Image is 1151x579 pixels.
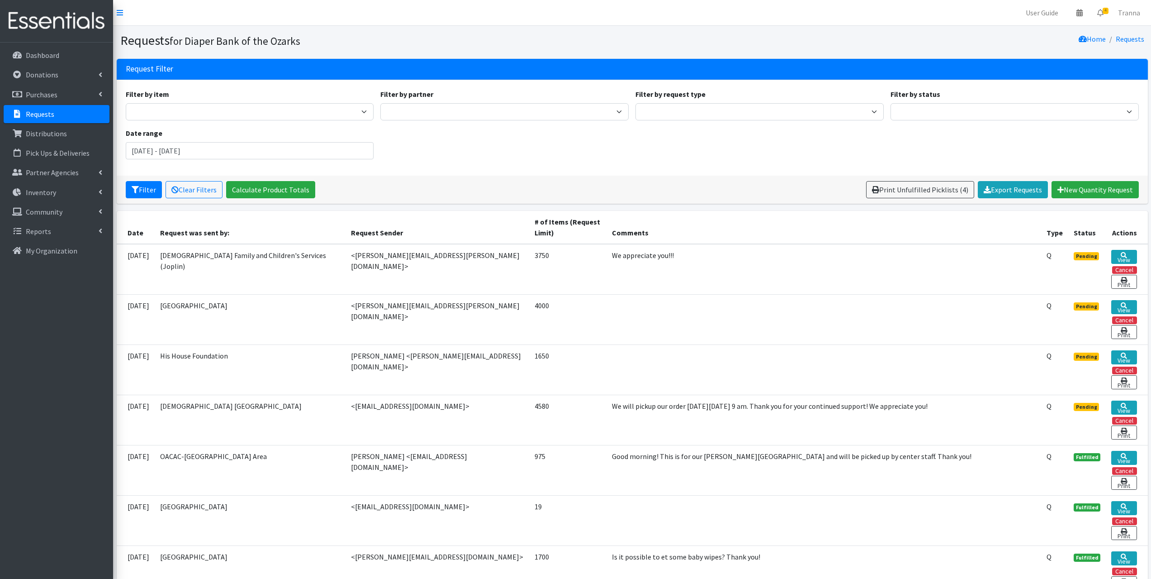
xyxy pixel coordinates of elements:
[1074,453,1101,461] span: Fulfilled
[4,86,109,104] a: Purchases
[26,246,77,255] p: My Organization
[1018,4,1066,22] a: User Guide
[1112,517,1137,525] button: Cancel
[155,294,346,345] td: [GEOGRAPHIC_DATA]
[606,211,1041,244] th: Comments
[1074,554,1101,562] span: Fulfilled
[126,181,162,198] button: Filter
[1047,251,1052,260] abbr: Quantity
[529,244,606,295] td: 3750
[117,345,155,395] td: [DATE]
[1111,250,1137,264] a: View
[26,207,62,216] p: Community
[26,129,67,138] p: Distributions
[4,222,109,240] a: Reports
[529,211,606,244] th: # of Items (Request Limit)
[1116,34,1144,43] a: Requests
[117,495,155,546] td: [DATE]
[117,244,155,295] td: [DATE]
[26,168,79,177] p: Partner Agencies
[529,294,606,345] td: 4000
[1111,300,1137,314] a: View
[1111,401,1137,415] a: View
[1047,402,1052,411] abbr: Quantity
[4,144,109,162] a: Pick Ups & Deliveries
[1041,211,1068,244] th: Type
[1074,302,1099,311] span: Pending
[529,495,606,546] td: 19
[529,445,606,495] td: 975
[4,242,109,260] a: My Organization
[126,128,162,139] label: Date range
[155,495,346,546] td: [GEOGRAPHIC_DATA]
[346,395,529,445] td: <[EMAIL_ADDRESS][DOMAIN_NAME]>
[1112,266,1137,274] button: Cancel
[126,89,169,100] label: Filter by item
[1111,451,1137,465] a: View
[529,345,606,395] td: 1650
[1079,34,1106,43] a: Home
[1111,275,1137,289] a: Print
[117,445,155,495] td: [DATE]
[346,244,529,295] td: <[PERSON_NAME][EMAIL_ADDRESS][PERSON_NAME][DOMAIN_NAME]>
[635,89,706,100] label: Filter by request type
[606,395,1041,445] td: We will pickup our order [DATE][DATE] 9 am. Thank you for your continued support! We appreciate you!
[155,345,346,395] td: His House Foundation
[529,395,606,445] td: 4580
[1047,452,1052,461] abbr: Quantity
[1074,403,1099,411] span: Pending
[1106,211,1147,244] th: Actions
[1112,316,1137,324] button: Cancel
[346,445,529,495] td: [PERSON_NAME] <[EMAIL_ADDRESS][DOMAIN_NAME]>
[155,445,346,495] td: OACAC-[GEOGRAPHIC_DATA] Area
[26,110,54,119] p: Requests
[4,105,109,123] a: Requests
[606,244,1041,295] td: We appreciate you!!!
[1111,350,1137,364] a: View
[4,124,109,143] a: Distributions
[170,34,300,48] small: for Diaper Bank of the Ozarks
[1074,353,1099,361] span: Pending
[155,244,346,295] td: [DEMOGRAPHIC_DATA] Family and Children's Services (Joplin)
[117,395,155,445] td: [DATE]
[4,203,109,221] a: Community
[1111,476,1137,490] a: Print
[1074,252,1099,260] span: Pending
[4,46,109,64] a: Dashboard
[1112,467,1137,475] button: Cancel
[26,148,90,158] p: Pick Ups & Deliveries
[1111,526,1137,540] a: Print
[1112,568,1137,575] button: Cancel
[155,395,346,445] td: [DEMOGRAPHIC_DATA] [GEOGRAPHIC_DATA]
[1074,503,1101,512] span: Fulfilled
[226,181,315,198] a: Calculate Product Totals
[26,51,59,60] p: Dashboard
[890,89,940,100] label: Filter by status
[117,211,155,244] th: Date
[120,33,629,48] h1: Requests
[1052,181,1139,198] a: New Quantity Request
[1068,211,1106,244] th: Status
[1047,301,1052,310] abbr: Quantity
[4,66,109,84] a: Donations
[346,495,529,546] td: <[EMAIL_ADDRESS][DOMAIN_NAME]>
[1047,351,1052,360] abbr: Quantity
[126,64,173,74] h3: Request Filter
[117,294,155,345] td: [DATE]
[1111,501,1137,515] a: View
[1047,552,1052,561] abbr: Quantity
[4,163,109,182] a: Partner Agencies
[1111,4,1147,22] a: Tranna
[4,183,109,201] a: Inventory
[166,181,223,198] a: Clear Filters
[26,70,58,79] p: Donations
[866,181,974,198] a: Print Unfulfilled Picklists (4)
[26,90,57,99] p: Purchases
[1112,417,1137,425] button: Cancel
[26,227,51,236] p: Reports
[155,211,346,244] th: Request was sent by:
[1112,367,1137,374] button: Cancel
[380,89,433,100] label: Filter by partner
[346,345,529,395] td: [PERSON_NAME] <[PERSON_NAME][EMAIL_ADDRESS][DOMAIN_NAME]>
[126,142,374,159] input: January 1, 2011 - December 31, 2011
